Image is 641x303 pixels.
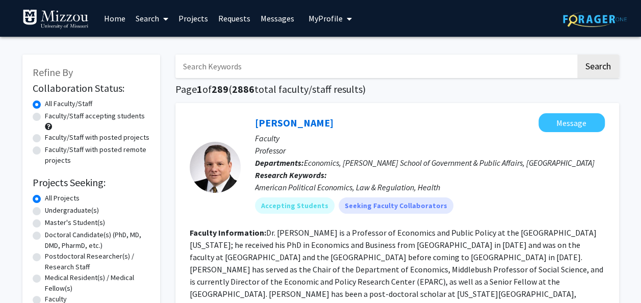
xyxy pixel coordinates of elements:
span: Economics, [PERSON_NAME] School of Government & Public Affairs, [GEOGRAPHIC_DATA] [304,158,595,168]
label: Faculty/Staff accepting students [45,111,145,121]
button: Search [577,55,619,78]
label: Faculty/Staff with posted remote projects [45,144,150,166]
img: University of Missouri Logo [22,9,89,30]
a: Search [131,1,173,36]
label: Faculty/Staff with posted projects [45,132,149,143]
p: Faculty [255,132,605,144]
label: All Projects [45,193,80,204]
div: American Political Economics, Law & Regulation, Health [255,181,605,193]
mat-chip: Accepting Students [255,197,335,214]
b: Research Keywords: [255,170,327,180]
span: 1 [197,83,202,95]
a: Messages [255,1,299,36]
h2: Projects Seeking: [33,176,150,189]
h1: Page of ( total faculty/staff results) [175,83,619,95]
span: My Profile [309,13,343,23]
h2: Collaboration Status: [33,82,150,94]
a: Projects [173,1,213,36]
mat-chip: Seeking Faculty Collaborators [339,197,453,214]
p: Professor [255,144,605,157]
input: Search Keywords [175,55,576,78]
a: Home [99,1,131,36]
b: Departments: [255,158,304,168]
label: Master's Student(s) [45,217,105,228]
img: ForagerOne Logo [563,11,627,27]
label: Undergraduate(s) [45,205,99,216]
a: Requests [213,1,255,36]
b: Faculty Information: [190,228,266,238]
button: Message Jeff Milyo [539,113,605,132]
span: Refine By [33,66,73,79]
label: All Faculty/Staff [45,98,92,109]
a: [PERSON_NAME] [255,116,334,129]
span: 2886 [232,83,254,95]
iframe: Chat [8,257,43,295]
label: Medical Resident(s) / Medical Fellow(s) [45,272,150,294]
label: Postdoctoral Researcher(s) / Research Staff [45,251,150,272]
label: Doctoral Candidate(s) (PhD, MD, DMD, PharmD, etc.) [45,230,150,251]
span: 289 [212,83,228,95]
